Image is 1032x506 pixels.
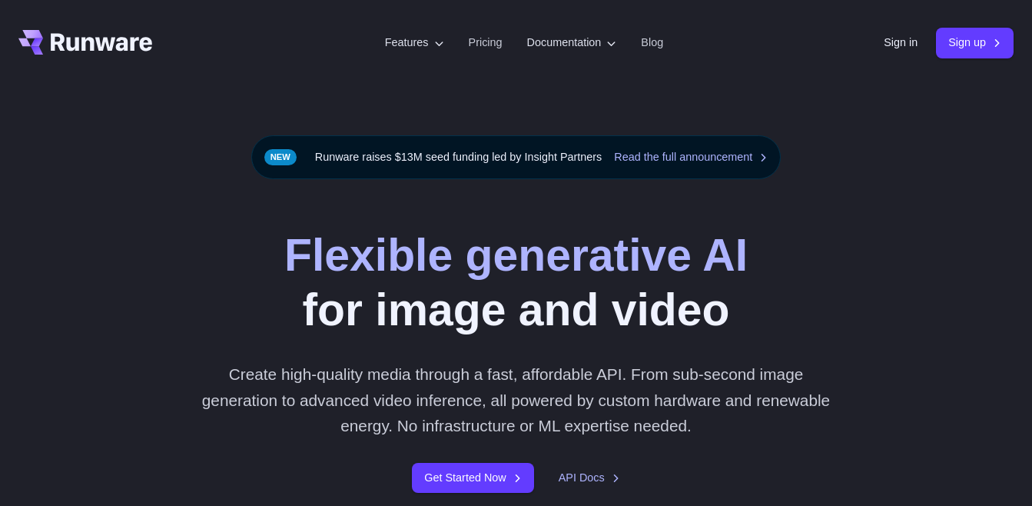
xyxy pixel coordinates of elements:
label: Documentation [527,34,617,52]
a: Go to / [18,30,152,55]
a: Sign up [936,28,1014,58]
a: Get Started Now [412,463,533,493]
div: Runware raises $13M seed funding led by Insight Partners [251,135,781,179]
p: Create high-quality media through a fast, affordable API. From sub-second image generation to adv... [197,361,835,438]
a: Read the full announcement [614,148,768,166]
strong: Flexible generative AI [284,230,748,280]
a: Pricing [469,34,503,52]
a: Sign in [884,34,918,52]
h1: for image and video [284,228,748,337]
a: API Docs [559,469,620,487]
a: Blog [641,34,663,52]
label: Features [385,34,444,52]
